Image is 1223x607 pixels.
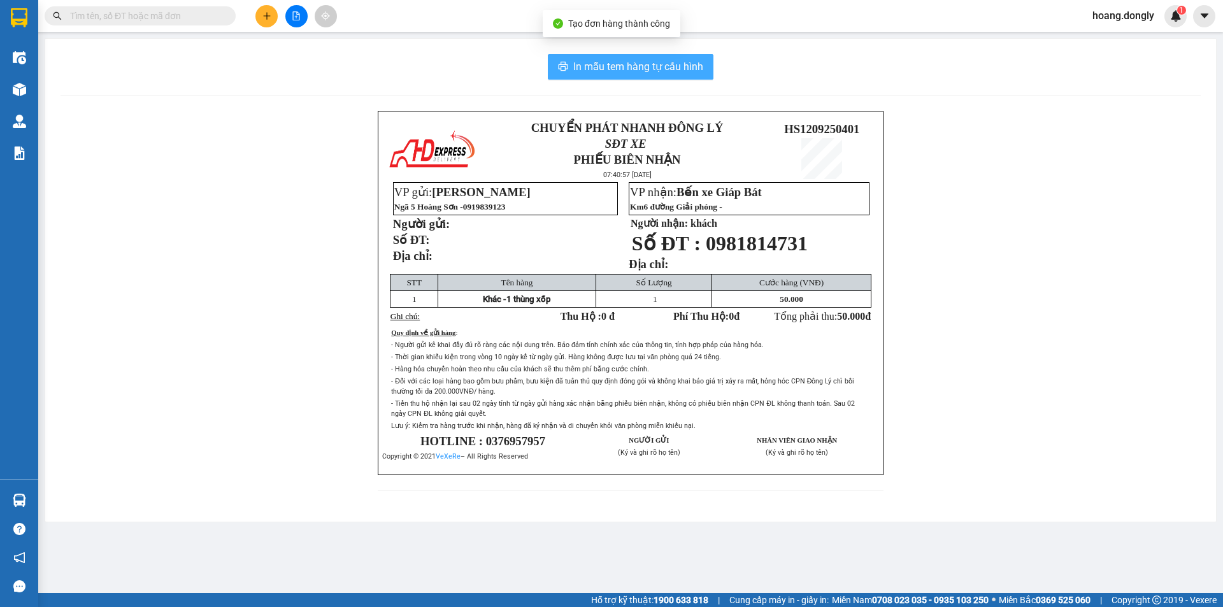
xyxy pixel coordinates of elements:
[6,37,34,82] img: logo
[53,11,62,20] span: search
[865,311,871,322] span: đ
[506,294,550,304] span: 1 thùng xốp
[315,5,337,27] button: aim
[631,218,688,229] strong: Người nhận:
[13,51,26,64] img: warehouse-icon
[292,11,301,20] span: file-add
[391,422,696,430] span: Lưu ý: Kiểm tra hàng trước khi nhận, hàng đã ký nhận và di chuyển khỏi văn phòng miễn khiếu nại.
[455,329,457,336] span: :
[601,311,615,322] span: 0 đ
[718,593,720,607] span: |
[573,59,703,75] span: In mẫu tem hàng tự cấu hình
[321,11,330,20] span: aim
[630,202,722,211] span: Km6 đường Giải phóng -
[391,399,855,418] span: - Tiền thu hộ nhận lại sau 02 ngày tính từ ngày gửi hàng xác nhận bằng phiếu biên nhận, không có ...
[1082,8,1164,24] span: hoang.dongly
[553,18,563,29] span: check-circle
[729,593,829,607] span: Cung cấp máy in - giấy in:
[531,121,724,134] strong: CHUYỂN PHÁT NHANH ĐÔNG LÝ
[391,341,764,349] span: - Người gửi kê khai đầy đủ rõ ràng các nội dung trên. Bảo đảm tính chính xác của thông tin, tính ...
[605,137,647,150] span: SĐT XE
[391,353,721,361] span: - Thời gian khiếu kiện trong vòng 10 ngày kể từ ngày gửi. Hàng không được lưu tại văn phòng quá 2...
[676,185,762,199] span: Bến xe Giáp Bát
[41,10,129,52] strong: CHUYỂN PHÁT NHANH ĐÔNG LÝ
[13,494,26,507] img: warehouse-icon
[837,311,865,322] span: 50.000
[394,202,506,211] span: Ngã 5 Hoàng Sơn -
[618,448,680,457] span: (Ký và ghi rõ họ tên)
[1199,10,1210,22] span: caret-down
[992,597,996,603] span: ⚪️
[394,185,531,199] span: VP gửi:
[603,171,652,179] span: 07:40:57 [DATE]
[13,83,26,96] img: warehouse-icon
[784,122,859,136] span: HS1209250401
[759,278,824,287] span: Cước hàng (VNĐ)
[70,9,220,23] input: Tìm tên, số ĐT hoặc mã đơn
[13,552,25,564] span: notification
[766,448,828,457] span: (Ký và ghi rõ họ tên)
[391,365,649,373] span: - Hàng hóa chuyển hoàn theo nhu cầu của khách sẽ thu thêm phí bằng cước chính.
[390,311,420,321] span: Ghi chú:
[382,452,528,461] span: Copyright © 2021 – All Rights Reserved
[406,278,422,287] span: STT
[636,278,672,287] span: Số Lượng
[774,311,871,322] span: Tổng phải thu:
[558,61,568,73] span: printer
[391,329,455,336] span: Quy định về gửi hàng
[1177,6,1186,15] sup: 1
[673,311,740,322] strong: Phí Thu Hộ: đ
[135,52,210,65] span: HS1209250398
[387,128,476,173] img: logo
[653,294,657,304] span: 1
[1100,593,1102,607] span: |
[255,5,278,27] button: plus
[1179,6,1184,15] span: 1
[13,115,26,128] img: warehouse-icon
[393,233,430,246] strong: Số ĐT:
[285,5,308,27] button: file-add
[629,257,668,271] strong: Địa chỉ:
[393,217,450,231] strong: Người gửi:
[63,54,104,68] span: SĐT XE
[391,377,854,396] span: - Đối với các loại hàng bao gồm bưu phẩm, bưu kiện đã tuân thủ quy định đóng gói và không khai bá...
[632,232,701,255] span: Số ĐT :
[574,153,681,166] strong: PHIẾU BIÊN NHẬN
[412,294,417,304] span: 1
[872,595,989,605] strong: 0708 023 035 - 0935 103 250
[1170,10,1182,22] img: icon-new-feature
[420,434,545,448] span: HOTLINE : 0376957957
[654,595,708,605] strong: 1900 633 818
[50,70,120,97] strong: PHIẾU BIÊN NHẬN
[393,249,433,262] strong: Địa chỉ:
[13,146,26,160] img: solution-icon
[561,311,615,322] strong: Thu Hộ :
[1036,595,1091,605] strong: 0369 525 060
[13,523,25,535] span: question-circle
[757,437,837,444] strong: NHÂN VIÊN GIAO NHẬN
[832,593,989,607] span: Miền Nam
[501,278,533,287] span: Tên hàng
[729,311,734,322] span: 0
[262,11,271,20] span: plus
[999,593,1091,607] span: Miền Bắc
[780,294,803,304] span: 50.000
[11,8,27,27] img: logo-vxr
[432,185,530,199] span: [PERSON_NAME]
[548,54,713,80] button: printerIn mẫu tem hàng tự cấu hình
[1193,5,1215,27] button: caret-down
[690,218,717,229] span: khách
[568,18,670,29] span: Tạo đơn hàng thành công
[13,580,25,592] span: message
[706,232,808,255] span: 0981814731
[436,452,461,461] a: VeXeRe
[630,185,762,199] span: VP nhận:
[591,593,708,607] span: Hỗ trợ kỹ thuật:
[629,437,669,444] strong: NGƯỜI GỬI
[483,294,506,304] span: Khác -
[463,202,506,211] span: 0919839123
[1152,596,1161,604] span: copyright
